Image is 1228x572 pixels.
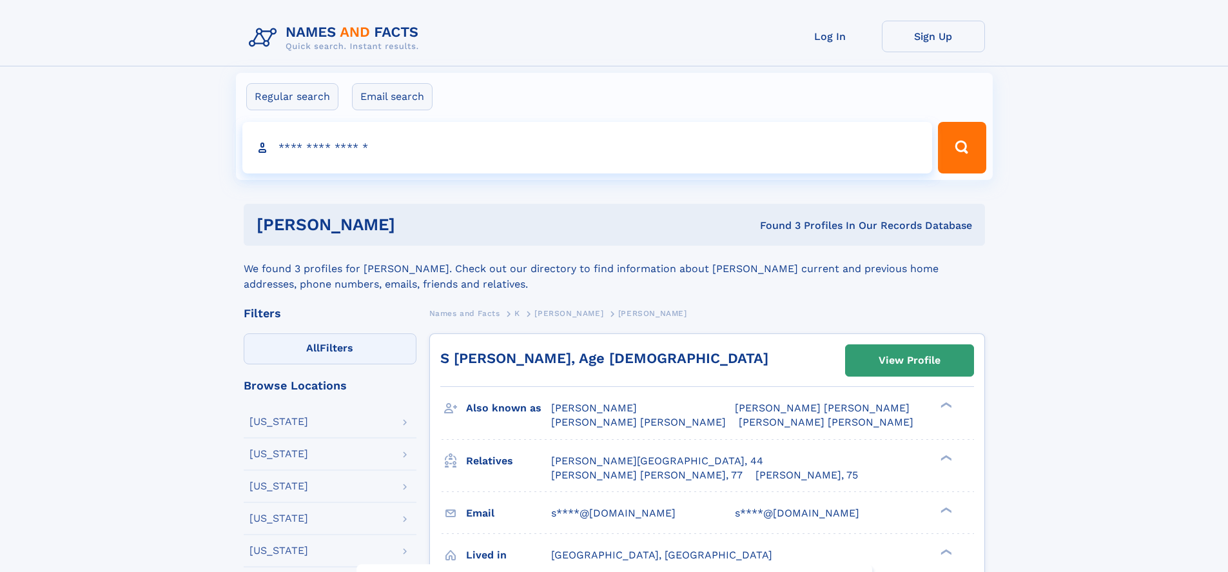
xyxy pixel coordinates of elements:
[429,305,500,321] a: Names and Facts
[938,122,986,173] button: Search Button
[735,402,910,414] span: [PERSON_NAME] [PERSON_NAME]
[879,346,940,375] div: View Profile
[551,454,763,468] a: [PERSON_NAME][GEOGRAPHIC_DATA], 44
[249,417,308,427] div: [US_STATE]
[779,21,882,52] a: Log In
[249,546,308,556] div: [US_STATE]
[755,468,858,482] a: [PERSON_NAME], 75
[244,21,429,55] img: Logo Names and Facts
[352,83,433,110] label: Email search
[466,450,551,472] h3: Relatives
[249,513,308,524] div: [US_STATE]
[244,246,985,292] div: We found 3 profiles for [PERSON_NAME]. Check out our directory to find information about [PERSON_...
[244,333,416,364] label: Filters
[937,547,953,556] div: ❯
[466,502,551,524] h3: Email
[440,350,768,366] a: S [PERSON_NAME], Age [DEMOGRAPHIC_DATA]
[306,342,320,354] span: All
[551,549,772,561] span: [GEOGRAPHIC_DATA], [GEOGRAPHIC_DATA]
[534,309,603,318] span: [PERSON_NAME]
[514,309,520,318] span: K
[242,122,933,173] input: search input
[246,83,338,110] label: Regular search
[882,21,985,52] a: Sign Up
[257,217,578,233] h1: [PERSON_NAME]
[249,481,308,491] div: [US_STATE]
[937,401,953,409] div: ❯
[937,506,953,514] div: ❯
[739,416,913,428] span: [PERSON_NAME] [PERSON_NAME]
[846,345,973,376] a: View Profile
[551,416,726,428] span: [PERSON_NAME] [PERSON_NAME]
[551,402,637,414] span: [PERSON_NAME]
[466,397,551,419] h3: Also known as
[534,305,603,321] a: [PERSON_NAME]
[514,305,520,321] a: K
[466,544,551,566] h3: Lived in
[249,449,308,459] div: [US_STATE]
[618,309,687,318] span: [PERSON_NAME]
[551,468,743,482] a: [PERSON_NAME] [PERSON_NAME], 77
[244,380,416,391] div: Browse Locations
[244,308,416,319] div: Filters
[578,219,972,233] div: Found 3 Profiles In Our Records Database
[937,453,953,462] div: ❯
